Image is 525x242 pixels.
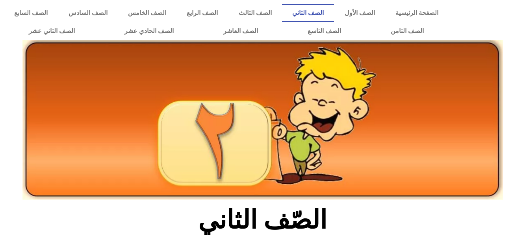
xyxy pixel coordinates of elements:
[385,4,449,22] a: الصفحة الرئيسية
[366,22,449,40] a: الصف الثامن
[283,22,366,40] a: الصف التاسع
[334,4,385,22] a: الصف الأول
[4,22,100,40] a: الصف الثاني عشر
[118,4,176,22] a: الصف الخامس
[58,4,117,22] a: الصف السادس
[176,4,228,22] a: الصف الرابع
[228,4,282,22] a: الصف الثالث
[100,22,198,40] a: الصف الحادي عشر
[4,4,58,22] a: الصف السابع
[132,205,393,235] h2: الصّف الثاني
[198,22,283,40] a: الصف العاشر
[282,4,334,22] a: الصف الثاني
